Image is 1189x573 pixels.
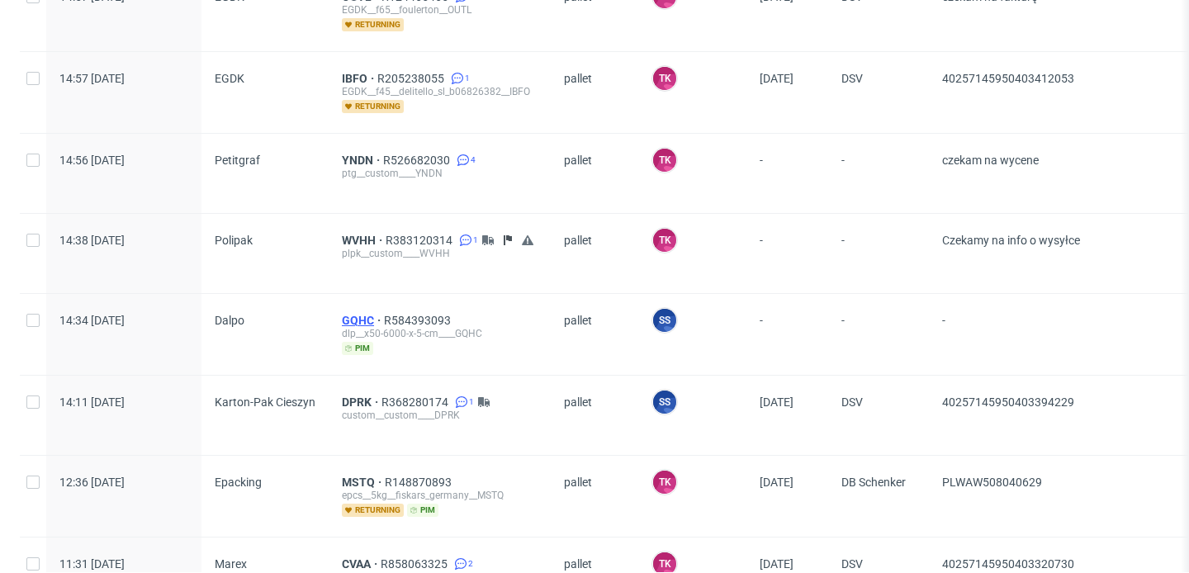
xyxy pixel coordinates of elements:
[383,154,453,167] a: R526682030
[760,72,793,85] span: [DATE]
[342,504,404,517] span: returning
[456,234,478,247] a: 1
[407,504,438,517] span: pim
[384,314,454,327] a: R584393093
[942,154,1039,167] span: czekam na wycene
[342,314,384,327] a: GQHC
[653,309,676,332] figcaption: SS
[653,471,676,494] figcaption: TK
[342,342,373,355] span: pim
[564,154,625,193] span: pallet
[342,409,538,422] div: custom__custom____DPRK
[342,154,383,167] a: YNDN
[59,314,125,327] span: 14:34 [DATE]
[653,67,676,90] figcaption: TK
[471,154,476,167] span: 4
[841,72,916,113] span: DSV
[215,234,253,247] span: Polipak
[59,395,125,409] span: 14:11 [DATE]
[942,234,1080,247] span: Czekamy na info o wysyłce
[760,395,793,409] span: [DATE]
[841,395,916,435] span: DSV
[942,72,1074,85] span: 40257145950403412053
[760,557,793,571] span: [DATE]
[942,557,1074,571] span: 40257145950403320730
[215,395,315,409] span: Karton-Pak Cieszyn
[215,557,247,571] span: Marex
[760,476,793,489] span: [DATE]
[59,476,125,489] span: 12:36 [DATE]
[564,234,625,273] span: pallet
[59,72,125,85] span: 14:57 [DATE]
[342,100,404,113] span: returning
[381,395,452,409] a: R368280174
[841,154,916,193] span: -
[215,314,244,327] span: Dalpo
[342,18,404,31] span: returning
[841,234,916,273] span: -
[59,557,125,571] span: 11:31 [DATE]
[564,476,625,517] span: pallet
[342,234,386,247] a: WVHH
[469,395,474,409] span: 1
[564,395,625,435] span: pallet
[760,314,815,355] span: -
[386,234,456,247] a: R383120314
[448,72,470,85] a: 1
[59,154,125,167] span: 14:56 [DATE]
[342,85,538,98] div: EGDK__f45__delitello_sl_b06826382__IBFO
[841,476,916,517] span: DB Schenker
[453,154,476,167] a: 4
[342,72,377,85] a: IBFO
[342,557,381,571] a: CVAA
[59,234,125,247] span: 14:38 [DATE]
[564,72,625,113] span: pallet
[342,327,538,340] div: dlp__x50-6000-x-5-cm____GQHC
[377,72,448,85] a: R205238055
[342,489,538,502] div: epcs__5kg__fiskars_germany__MSTQ
[342,476,385,489] a: MSTQ
[451,557,473,571] a: 2
[342,167,538,180] div: ptg__custom____YNDN
[653,149,676,172] figcaption: TK
[760,154,815,193] span: -
[473,234,478,247] span: 1
[760,234,815,273] span: -
[215,154,260,167] span: Petitgraf
[468,557,473,571] span: 2
[342,3,538,17] div: EGDK__f65__foulerton__OUTL
[653,229,676,252] figcaption: TK
[381,557,451,571] a: R858063325
[942,476,1042,489] span: PLWAW508040629
[342,247,538,260] div: plpk__custom____WVHH
[215,476,262,489] span: Epacking
[942,395,1074,409] span: 40257145950403394229
[653,391,676,414] figcaption: SS
[465,72,470,85] span: 1
[841,314,916,355] span: -
[452,395,474,409] a: 1
[385,476,455,489] a: R148870893
[215,72,244,85] span: EGDK
[564,314,625,355] span: pallet
[342,395,381,409] a: DPRK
